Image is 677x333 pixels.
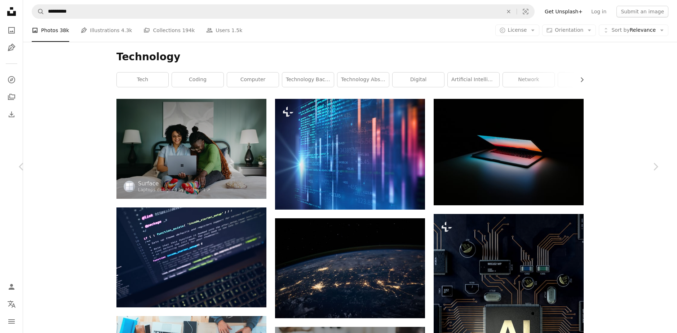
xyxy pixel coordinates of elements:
[275,151,425,157] a: digital code number abstract background, represent coding technology and programming languages.
[275,99,425,210] img: digital code number abstract background, represent coding technology and programming languages.
[616,6,668,17] button: Submit an image
[121,26,132,34] span: 4.3k
[4,280,19,294] a: Log in / Sign up
[448,73,499,87] a: artificial intelligence
[4,297,19,311] button: Language
[182,26,195,34] span: 194k
[227,73,279,87] a: computer
[4,73,19,87] a: Explore
[4,40,19,55] a: Illustrations
[172,73,224,87] a: coding
[4,314,19,329] button: Menu
[275,265,425,271] a: photo of outer space
[587,6,611,17] a: Log in
[555,27,583,33] span: Orientation
[4,23,19,38] a: Photos
[116,51,584,63] h1: Technology
[611,27,656,34] span: Relevance
[542,25,596,36] button: Orientation
[517,5,534,18] button: Visual search
[4,90,19,104] a: Collections
[434,99,584,205] img: gray and black laptop computer on surface
[575,73,584,87] button: scroll list to the right
[32,4,535,19] form: Find visuals sitewide
[143,19,195,42] a: Collections 194k
[117,73,168,87] a: tech
[611,27,629,33] span: Sort by
[138,180,211,187] a: Surface
[503,73,554,87] a: network
[634,132,677,201] a: Next
[495,25,540,36] button: License
[508,27,527,33] span: License
[558,73,610,87] a: data
[501,5,517,18] button: Clear
[434,149,584,155] a: gray and black laptop computer on surface
[337,73,389,87] a: technology abstract
[124,181,135,192] img: Go to Surface's profile
[540,6,587,17] a: Get Unsplash+
[32,5,44,18] button: Search Unsplash
[4,107,19,122] a: Download History
[138,187,211,192] a: Laptops designed by Microsoft ↗
[393,73,444,87] a: digital
[116,99,266,199] img: a woman sitting on a bed using a laptop
[116,145,266,152] a: a woman sitting on a bed using a laptop
[81,19,132,42] a: Illustrations 4.3k
[116,207,266,307] img: turned on gray laptop computer
[282,73,334,87] a: technology background
[231,26,242,34] span: 1.5k
[275,218,425,318] img: photo of outer space
[116,254,266,260] a: turned on gray laptop computer
[599,25,668,36] button: Sort byRelevance
[206,19,242,42] a: Users 1.5k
